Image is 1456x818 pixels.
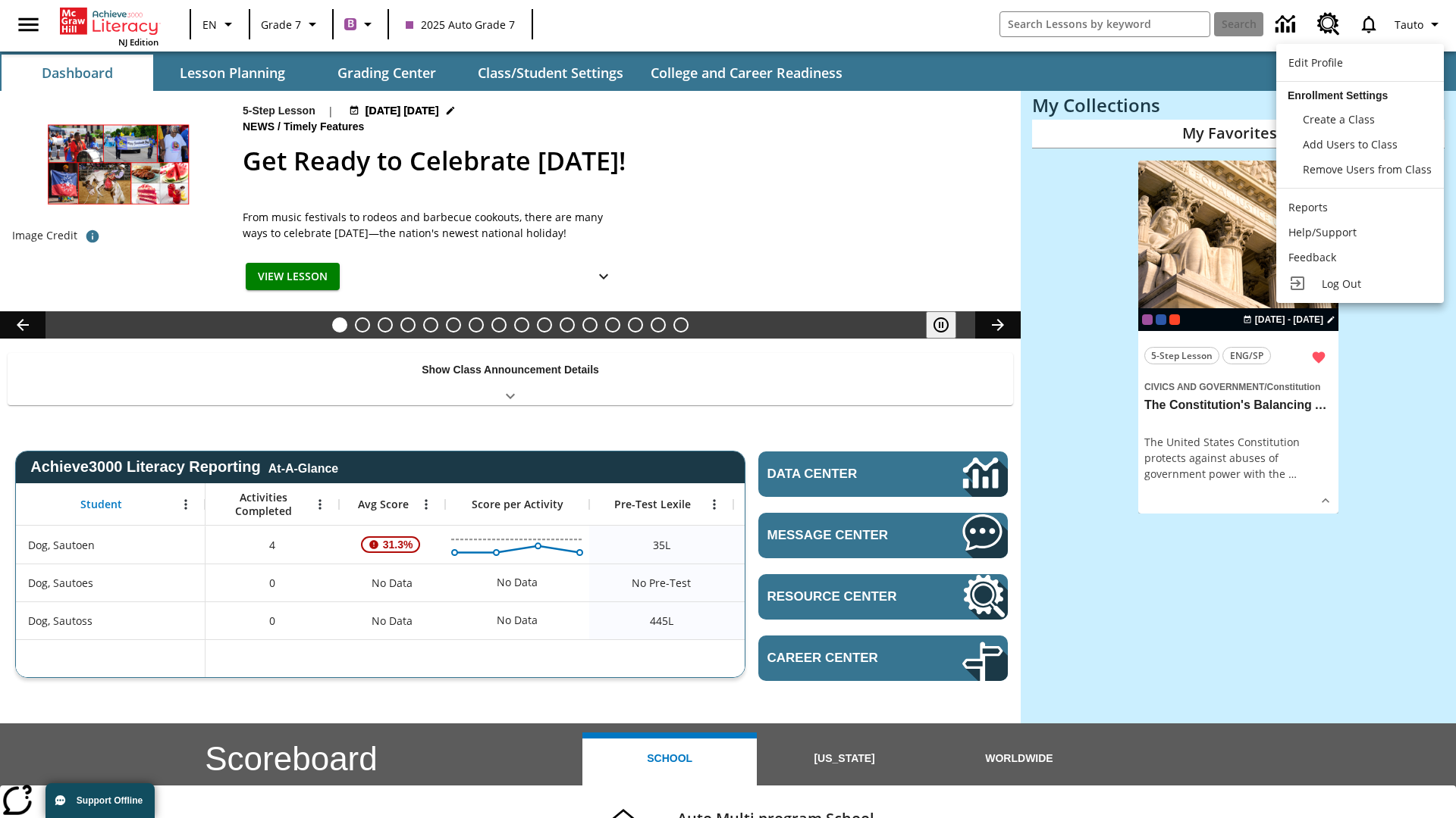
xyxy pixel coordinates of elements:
[1303,112,1375,126] span: Create a Class
[1288,55,1343,70] span: Edit Profile
[1288,89,1388,101] span: Enrollment Settings
[1288,250,1336,264] span: Feedback
[1303,162,1432,176] span: Remove Users from Class
[12,12,514,29] body: Maximum 600 characters Press Escape to exit toolbar Press Alt + F10 to reach toolbar
[1288,200,1328,214] span: Reports
[1303,137,1398,151] span: Add Users to Class
[1288,225,1357,239] span: Help/Support
[1322,276,1361,291] span: Log Out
